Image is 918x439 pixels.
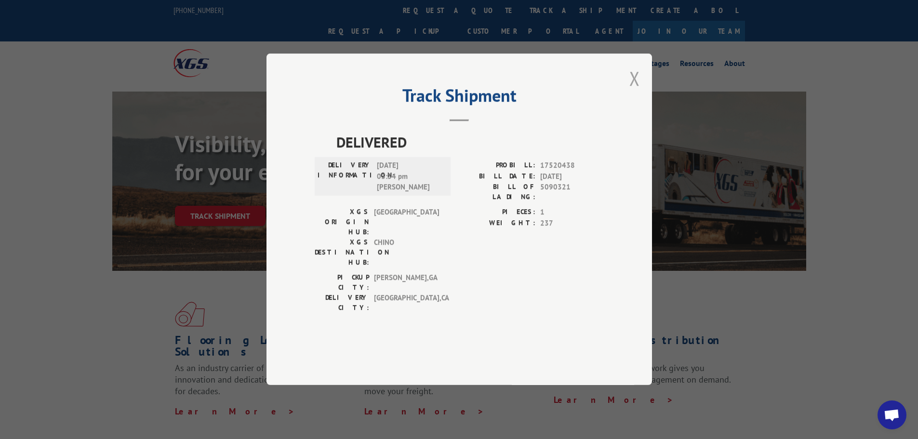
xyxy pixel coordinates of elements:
[540,207,604,218] span: 1
[540,160,604,172] span: 17520438
[315,238,369,268] label: XGS DESTINATION HUB:
[459,218,535,229] label: WEIGHT:
[318,160,372,193] label: DELIVERY INFORMATION:
[315,89,604,107] h2: Track Shipment
[459,207,535,218] label: PIECES:
[459,182,535,202] label: BILL OF LADING:
[540,171,604,182] span: [DATE]
[377,160,442,193] span: [DATE] 03:34 pm [PERSON_NAME]
[315,293,369,313] label: DELIVERY CITY:
[374,273,439,293] span: [PERSON_NAME] , GA
[878,400,906,429] a: Open chat
[315,273,369,293] label: PICKUP CITY:
[459,171,535,182] label: BILL DATE:
[629,66,640,91] button: Close modal
[540,182,604,202] span: 5090321
[540,218,604,229] span: 237
[374,293,439,313] span: [GEOGRAPHIC_DATA] , CA
[315,207,369,238] label: XGS ORIGIN HUB:
[374,207,439,238] span: [GEOGRAPHIC_DATA]
[374,238,439,268] span: CHINO
[336,132,604,153] span: DELIVERED
[459,160,535,172] label: PROBILL:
